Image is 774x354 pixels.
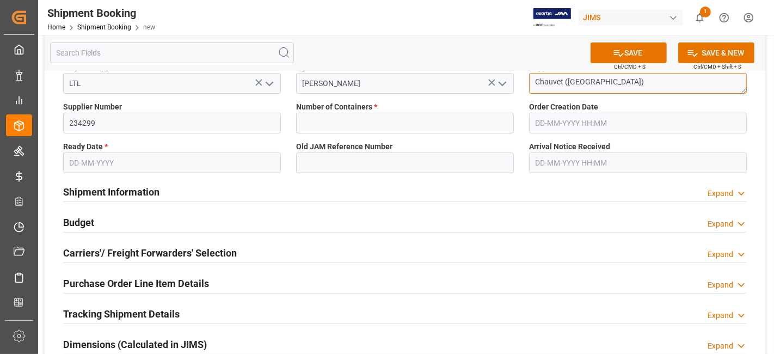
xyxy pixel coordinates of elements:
h2: Carriers'/ Freight Forwarders' Selection [63,246,237,260]
button: JIMS [579,7,687,28]
textarea: Chauvet ([GEOGRAPHIC_DATA]) [529,73,747,94]
span: Order Creation Date [529,101,598,113]
div: Expand [708,340,733,352]
button: open menu [261,75,277,92]
span: Old JAM Reference Number [296,141,392,152]
div: Expand [708,188,733,199]
button: SAVE [591,42,667,63]
button: Help Center [712,5,736,30]
button: SAVE & NEW [678,42,754,63]
h2: Dimensions (Calculated in JIMS) [63,337,207,352]
h2: Tracking Shipment Details [63,307,180,321]
a: Home [47,23,65,31]
div: Expand [708,310,733,321]
h2: Budget [63,215,94,230]
span: Ctrl/CMD + Shift + S [693,63,741,71]
h2: Shipment Information [63,185,159,199]
span: Number of Containers [296,101,377,113]
input: Search Fields [50,42,294,63]
div: Expand [708,218,733,230]
span: Ready Date [63,141,108,152]
div: Expand [708,249,733,260]
button: show 1 new notifications [687,5,712,30]
img: Exertis%20JAM%20-%20Email%20Logo.jpg_1722504956.jpg [533,8,571,27]
span: Arrival Notice Received [529,141,610,152]
span: 1 [700,7,711,17]
span: Ctrl/CMD + S [614,63,646,71]
h2: Purchase Order Line Item Details [63,276,209,291]
input: DD-MM-YYYY HH:MM [529,113,747,133]
div: Expand [708,279,733,291]
button: open menu [494,75,510,92]
input: DD-MM-YYYY [63,152,281,173]
a: Shipment Booking [77,23,131,31]
span: Supplier Number [63,101,122,113]
div: JIMS [579,10,683,26]
input: DD-MM-YYYY HH:MM [529,152,747,173]
div: Shipment Booking [47,5,155,21]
